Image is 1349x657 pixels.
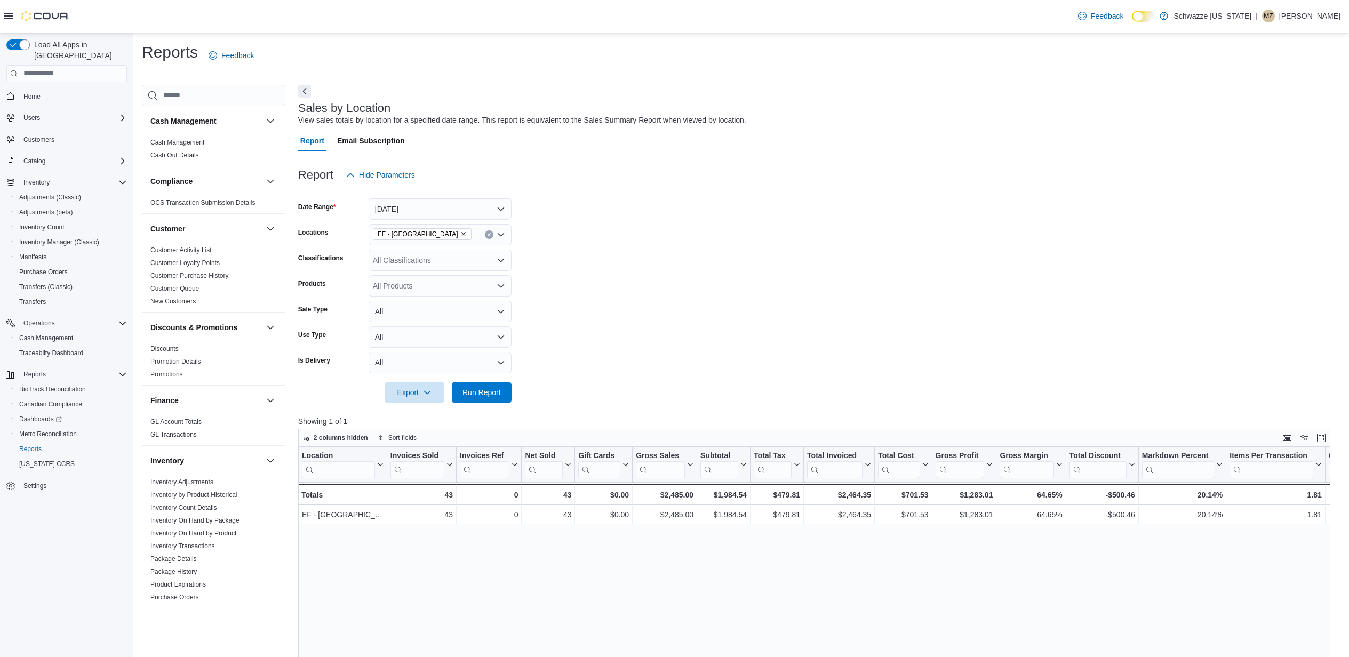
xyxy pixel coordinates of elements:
div: $0.00 [578,508,629,521]
button: Run Report [452,382,512,403]
div: Total Tax [754,451,792,461]
button: Total Tax [754,451,800,478]
a: Metrc Reconciliation [15,428,81,440]
h3: Sales by Location [298,102,391,115]
a: Cash Out Details [150,151,199,159]
button: Display options [1298,431,1311,444]
div: 43 [390,508,453,521]
span: Adjustments (beta) [19,208,73,217]
a: New Customers [150,298,196,305]
span: Canadian Compliance [15,398,127,411]
div: Invoices Ref [460,451,509,461]
span: Discounts [150,344,179,353]
a: Customer Purchase History [150,272,229,279]
button: All [369,352,512,373]
a: Home [19,90,45,103]
div: 20.14% [1142,508,1223,521]
div: Gross Margin [1000,451,1053,478]
span: Metrc Reconciliation [15,428,127,440]
a: Customer Loyalty Points [150,259,220,267]
div: 43 [390,488,453,501]
div: Cash Management [142,136,285,166]
button: Finance [150,395,262,406]
div: Items Per Transaction [1230,451,1313,461]
a: Settings [19,479,51,492]
div: Location [302,451,375,478]
a: Canadian Compliance [15,398,86,411]
button: Total Invoiced [807,451,871,478]
button: Subtotal [700,451,747,478]
input: Dark Mode [1132,11,1154,22]
div: Total Invoiced [807,451,863,461]
a: Reports [15,443,46,455]
label: Sale Type [298,305,328,314]
span: Inventory Count [15,221,127,234]
button: Gross Margin [1000,451,1062,478]
a: Customers [19,133,59,146]
div: Gross Margin [1000,451,1053,461]
span: Reports [23,370,46,379]
a: OCS Transaction Submission Details [150,199,256,206]
span: EF - [GEOGRAPHIC_DATA] [378,229,458,239]
a: Inventory Adjustments [150,478,213,486]
div: Gross Profit [935,451,984,478]
a: Dashboards [15,413,66,426]
a: Inventory On Hand by Product [150,530,236,537]
div: Total Cost [878,451,920,478]
span: Transfers [19,298,46,306]
p: [PERSON_NAME] [1279,10,1340,22]
span: Transfers [15,295,127,308]
button: Reports [19,368,50,381]
span: Home [23,92,41,101]
button: Keyboard shortcuts [1281,431,1294,444]
button: Open list of options [497,256,505,265]
button: Customer [264,222,277,235]
span: Traceabilty Dashboard [19,349,83,357]
div: $479.81 [754,488,800,501]
button: Cash Management [11,331,131,346]
button: Clear input [485,230,493,239]
h3: Cash Management [150,116,217,126]
button: Invoices Sold [390,451,453,478]
div: Net Sold [525,451,563,478]
span: Inventory Count [19,223,65,231]
nav: Complex example [6,84,127,522]
button: Discounts & Promotions [264,321,277,334]
div: Total Discount [1069,451,1126,461]
button: Enter fullscreen [1315,431,1328,444]
h3: Discounts & Promotions [150,322,237,333]
div: $701.53 [878,508,928,521]
div: Subtotal [700,451,738,461]
div: Gross Profit [935,451,984,461]
a: GL Account Totals [150,418,202,426]
button: Cash Management [150,116,262,126]
button: All [369,301,512,322]
div: Customer [142,244,285,312]
button: Gift Cards [578,451,629,478]
button: Users [19,111,44,124]
span: Customer Queue [150,284,199,293]
button: Inventory [19,176,54,189]
span: Cash Management [19,334,73,342]
a: Inventory Count Details [150,504,217,511]
a: Inventory Count [15,221,69,234]
a: Feedback [204,45,258,66]
div: $2,485.00 [636,488,693,501]
span: Run Report [462,387,501,398]
span: Inventory Adjustments [150,478,213,486]
button: Hide Parameters [342,164,419,186]
a: Feedback [1074,5,1128,27]
span: Users [23,114,40,122]
span: Users [19,111,127,124]
span: Home [19,90,127,103]
a: Inventory On Hand by Package [150,517,240,524]
button: Inventory [150,455,262,466]
div: $0.00 [578,488,629,501]
div: $479.81 [754,508,800,521]
div: Location [302,451,375,461]
span: Metrc Reconciliation [19,430,77,438]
